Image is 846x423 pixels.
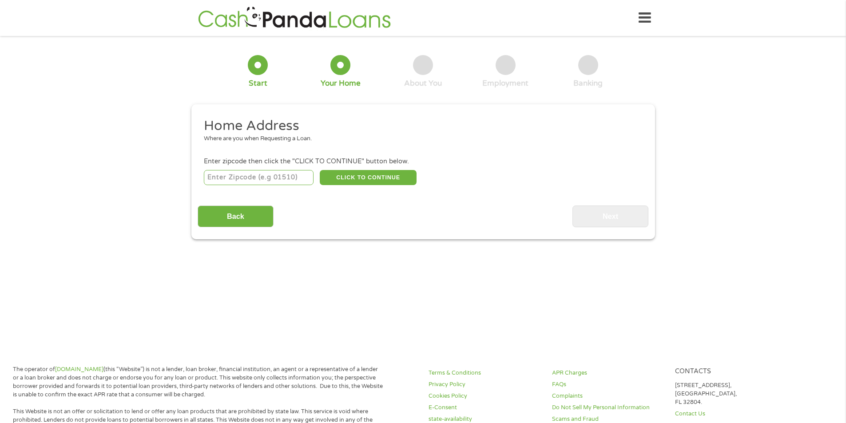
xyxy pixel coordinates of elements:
a: Terms & Conditions [429,369,541,377]
div: Start [249,79,267,88]
input: Back [198,206,274,227]
p: [STREET_ADDRESS], [GEOGRAPHIC_DATA], FL 32804. [675,381,788,407]
h2: Home Address [204,117,635,135]
p: The operator of (this “Website”) is not a lender, loan broker, financial institution, an agent or... [13,365,383,399]
input: Next [572,206,648,227]
a: Privacy Policy [429,380,541,389]
button: CLICK TO CONTINUE [320,170,417,185]
div: Banking [573,79,603,88]
a: E-Consent [429,403,541,412]
div: Employment [482,79,528,88]
a: Complaints [552,392,665,400]
input: Enter Zipcode (e.g 01510) [204,170,314,185]
a: [DOMAIN_NAME] [55,366,103,373]
h4: Contacts [675,368,788,376]
a: Contact Us [675,410,788,418]
a: Do Not Sell My Personal Information [552,403,665,412]
a: APR Charges [552,369,665,377]
div: Where are you when Requesting a Loan. [204,134,635,143]
div: About You [404,79,442,88]
a: Cookies Policy [429,392,541,400]
div: Enter zipcode then click the "CLICK TO CONTINUE" button below. [204,157,642,166]
div: Your Home [321,79,361,88]
a: FAQs [552,380,665,389]
img: GetLoanNow Logo [195,5,393,31]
